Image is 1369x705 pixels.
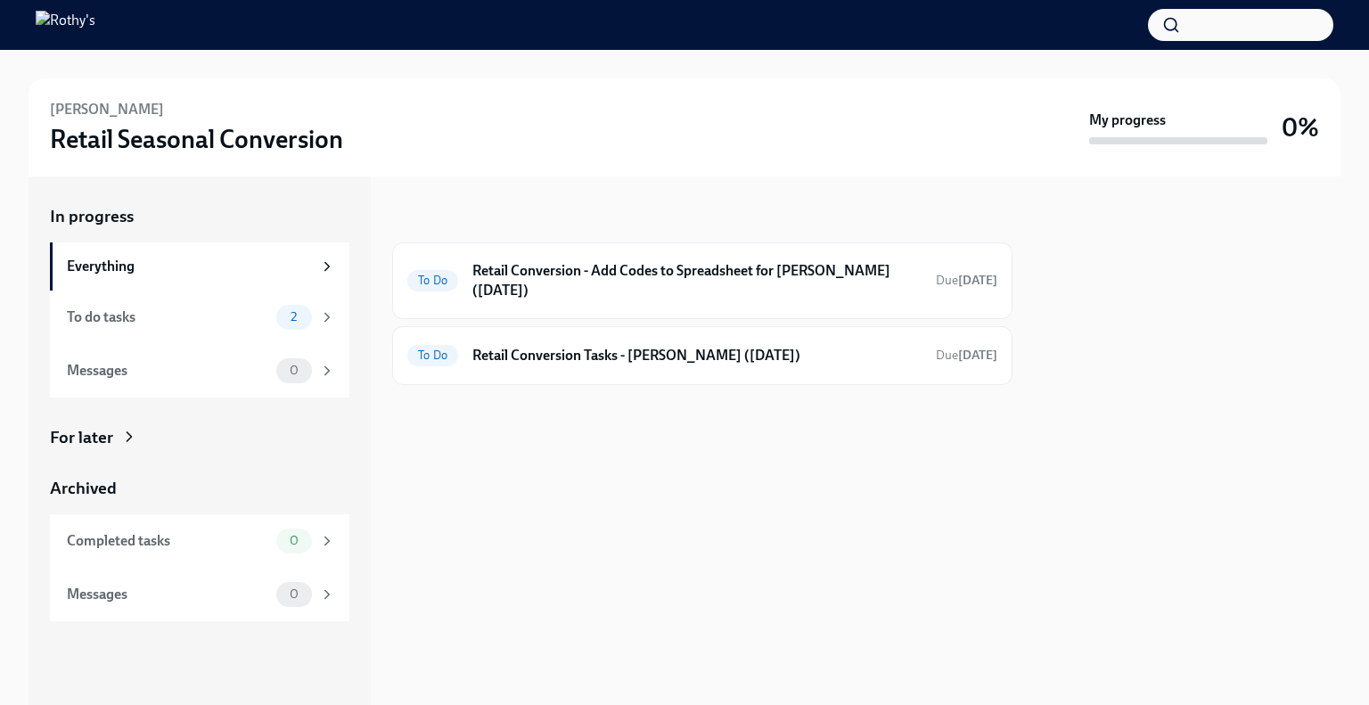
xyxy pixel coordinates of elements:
[50,123,343,155] h3: Retail Seasonal Conversion
[472,346,922,365] h6: Retail Conversion Tasks - [PERSON_NAME] ([DATE])
[936,347,997,364] span: September 1st, 2025 09:00
[472,261,922,300] h6: Retail Conversion - Add Codes to Spreadsheet for [PERSON_NAME] ([DATE])
[936,272,997,289] span: September 1st, 2025 09:00
[936,348,997,363] span: Due
[50,291,349,344] a: To do tasks2
[958,273,997,288] strong: [DATE]
[407,258,997,304] a: To DoRetail Conversion - Add Codes to Spreadsheet for [PERSON_NAME] ([DATE])Due[DATE]
[67,531,269,551] div: Completed tasks
[407,348,458,362] span: To Do
[958,348,997,363] strong: [DATE]
[280,310,307,324] span: 2
[407,341,997,370] a: To DoRetail Conversion Tasks - [PERSON_NAME] ([DATE])Due[DATE]
[50,344,349,398] a: Messages0
[1089,111,1166,130] strong: My progress
[936,273,997,288] span: Due
[279,534,309,547] span: 0
[67,307,269,327] div: To do tasks
[50,426,349,449] a: For later
[50,568,349,621] a: Messages0
[50,477,349,500] a: Archived
[392,205,476,228] div: In progress
[50,205,349,228] a: In progress
[279,364,309,377] span: 0
[36,11,95,39] img: Rothy's
[279,587,309,601] span: 0
[407,274,458,287] span: To Do
[50,242,349,291] a: Everything
[67,257,312,276] div: Everything
[50,100,164,119] h6: [PERSON_NAME]
[67,585,269,604] div: Messages
[67,361,269,381] div: Messages
[1282,111,1319,143] h3: 0%
[50,514,349,568] a: Completed tasks0
[50,426,113,449] div: For later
